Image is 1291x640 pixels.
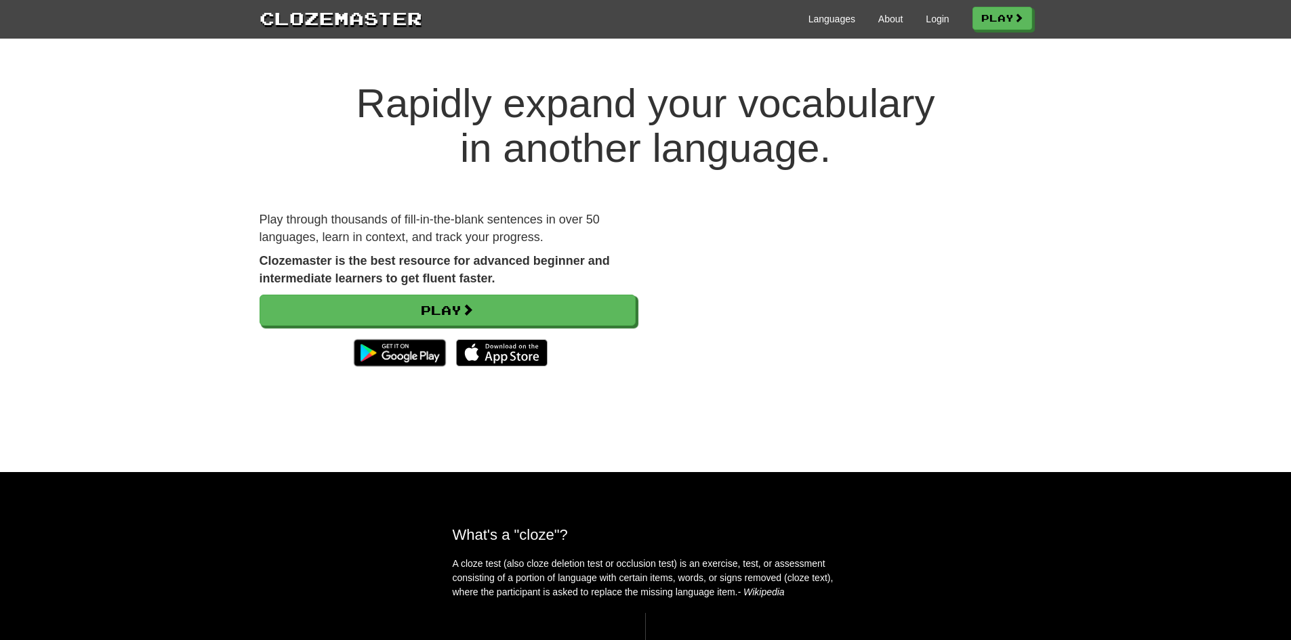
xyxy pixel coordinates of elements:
[972,7,1032,30] a: Play
[738,586,785,597] em: - Wikipedia
[347,333,452,373] img: Get it on Google Play
[453,557,839,599] p: A cloze test (also cloze deletion test or occlusion test) is an exercise, test, or assessment con...
[260,254,610,285] strong: Clozemaster is the best resource for advanced beginner and intermediate learners to get fluent fa...
[878,12,903,26] a: About
[926,12,949,26] a: Login
[260,295,636,326] a: Play
[808,12,855,26] a: Languages
[260,211,636,246] p: Play through thousands of fill-in-the-blank sentences in over 50 languages, learn in context, and...
[453,526,839,543] h2: What's a "cloze"?
[456,339,548,366] img: Download_on_the_App_Store_Badge_US-UK_135x40-25178aeef6eb6b83b96f5f2d004eda3bffbb37122de64afbaef7...
[260,5,422,30] a: Clozemaster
